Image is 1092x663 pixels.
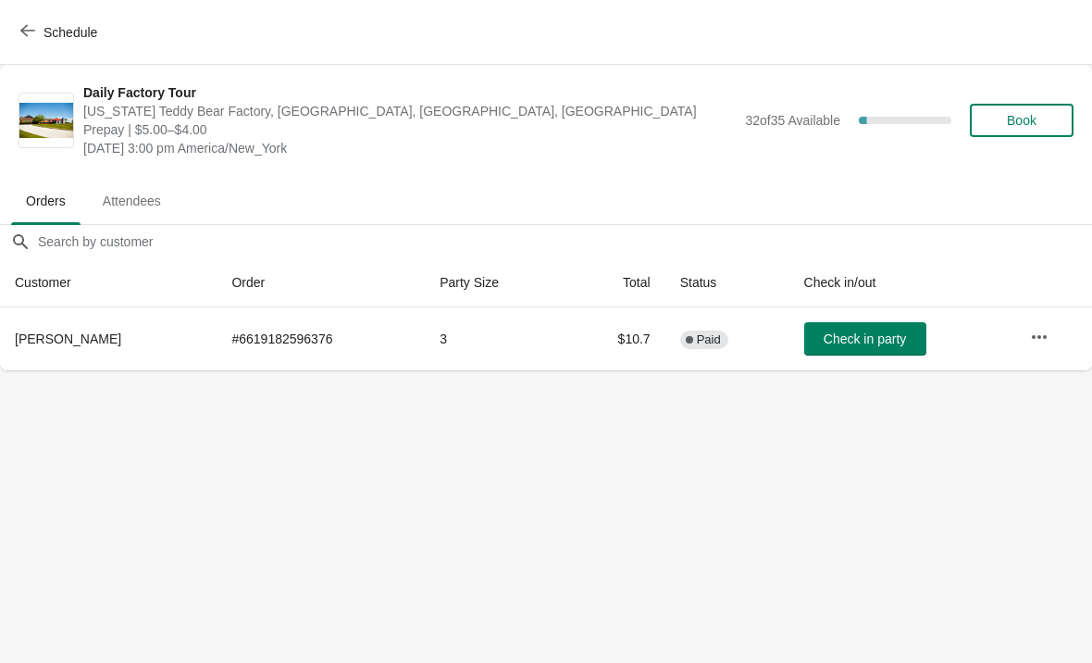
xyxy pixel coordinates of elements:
span: Schedule [43,25,97,40]
span: Orders [11,184,81,218]
span: [US_STATE] Teddy Bear Factory, [GEOGRAPHIC_DATA], [GEOGRAPHIC_DATA], [GEOGRAPHIC_DATA] [83,102,736,120]
td: # 6619182596376 [217,307,425,370]
span: 32 of 35 Available [745,113,840,128]
span: Prepay | $5.00–$4.00 [83,120,736,139]
input: Search by customer [37,225,1092,258]
th: Status [665,258,789,307]
th: Total [566,258,665,307]
th: Order [217,258,425,307]
span: Book [1007,113,1036,128]
th: Check in/out [789,258,1016,307]
span: Daily Factory Tour [83,83,736,102]
td: $10.7 [566,307,665,370]
span: Paid [697,332,721,347]
span: Attendees [88,184,176,218]
button: Book [970,104,1073,137]
span: [PERSON_NAME] [15,331,121,346]
img: Daily Factory Tour [19,103,73,139]
td: 3 [425,307,566,370]
button: Check in party [804,322,926,356]
th: Party Size [425,258,566,307]
span: [DATE] 3:00 pm America/New_York [83,139,736,157]
span: Check in party [824,331,906,346]
button: Schedule [9,16,112,49]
